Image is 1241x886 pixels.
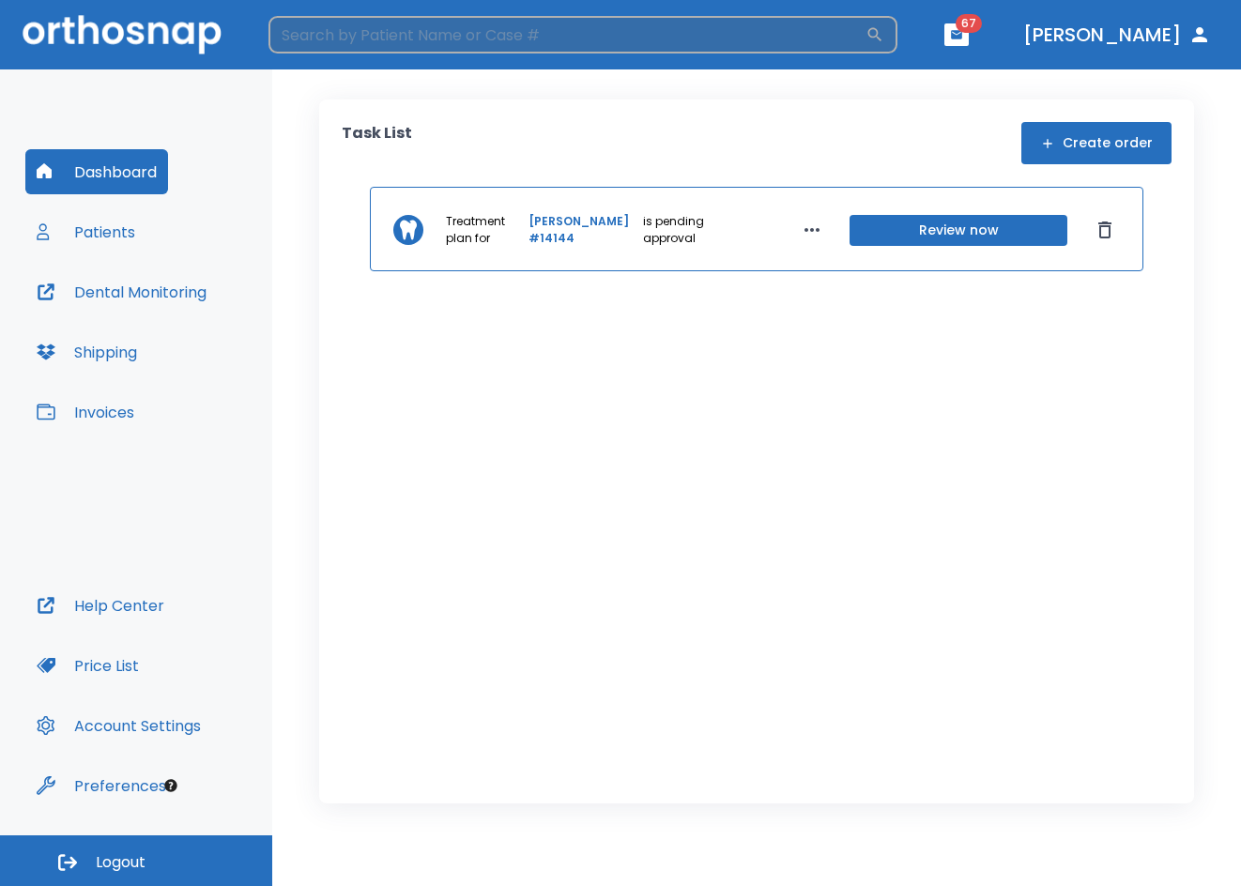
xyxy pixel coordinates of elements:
[1021,122,1172,164] button: Create order
[25,703,212,748] button: Account Settings
[25,763,177,808] button: Preferences
[446,213,525,247] p: Treatment plan for
[956,14,982,33] span: 67
[25,390,146,435] button: Invoices
[25,149,168,194] button: Dashboard
[25,269,218,314] button: Dental Monitoring
[25,209,146,254] button: Patients
[529,213,639,247] a: [PERSON_NAME] #14144
[1090,215,1120,245] button: Dismiss
[643,213,729,247] p: is pending approval
[850,215,1067,246] button: Review now
[23,15,222,53] img: Orthosnap
[162,777,179,794] div: Tooltip anchor
[25,643,150,688] button: Price List
[1016,18,1218,52] button: [PERSON_NAME]
[342,122,412,164] p: Task List
[25,329,148,374] button: Shipping
[25,583,176,628] button: Help Center
[268,16,866,53] input: Search by Patient Name or Case #
[96,852,146,873] span: Logout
